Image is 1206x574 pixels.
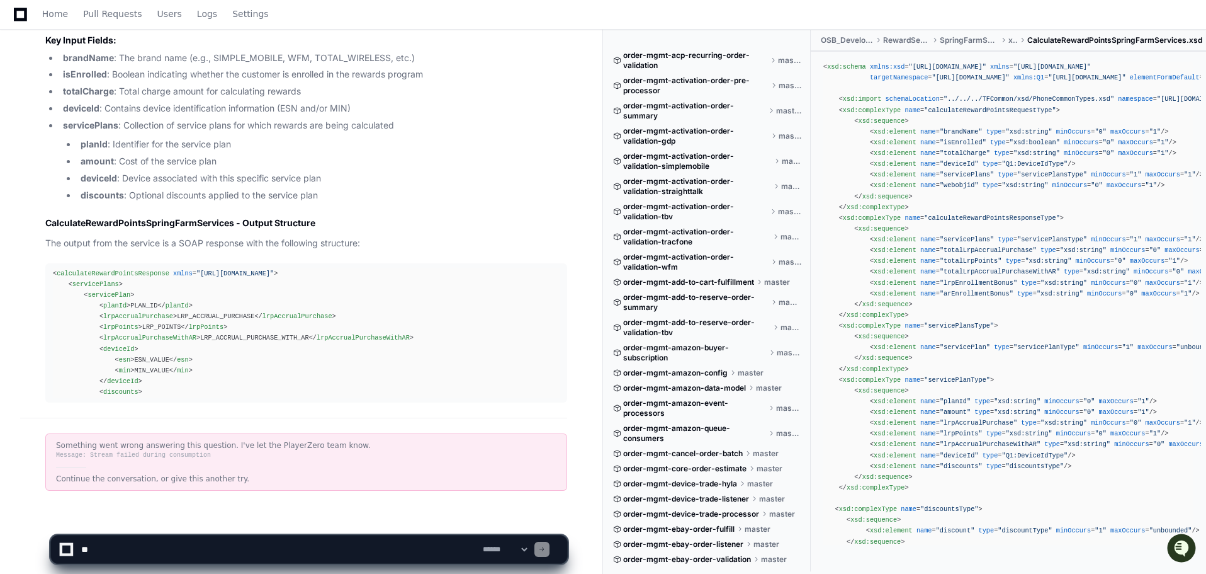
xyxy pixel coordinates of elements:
[854,193,912,200] span: </ >
[858,225,904,232] span: xsd:sequence
[779,257,801,267] span: master
[1021,279,1037,287] span: type
[1166,532,1200,566] iframe: Open customer support
[81,173,117,183] strong: deviceId
[623,277,754,287] span: order-mgmt-add-to-cart-fulfillment
[195,135,229,150] button: See all
[53,270,278,277] span: < = >
[2,2,30,30] button: Open customer support
[974,398,990,405] span: type
[874,398,916,405] span: xsd:element
[1027,35,1202,45] span: CalculateRewardPointsSpringFarmServices.xsd
[779,297,801,307] span: master
[924,214,1060,222] span: "calculateRewardPointsResponseType"
[924,106,1056,114] span: "calculateRewardPointsRequestType"
[1157,149,1168,157] span: "1"
[862,193,909,200] span: xsd:sequence
[104,169,109,179] span: •
[874,171,916,178] span: xsd:element
[870,74,928,81] span: targetNamespace
[1013,63,1091,71] span: "[URL][DOMAIN_NAME]"
[1118,149,1152,157] span: maxOccurs
[99,334,200,342] span: < >
[847,204,904,211] span: xsd:complexType
[920,171,936,178] span: name
[1076,257,1110,265] span: minOccurs
[99,377,142,385] span: </ >
[623,318,770,338] span: order-mgmt-add-to-reserve-order-validation-tbv
[59,84,567,99] li: : Total charge amount for calculating rewards
[779,131,801,141] span: master
[858,333,904,340] span: xsd:sequence
[920,398,936,405] span: name
[854,354,912,362] span: </ >
[1006,257,1022,265] span: type
[843,95,882,103] span: xsd:import
[173,270,193,277] span: xmlns
[870,160,1076,168] span: < = = />
[189,323,223,331] span: lrpPoints
[119,367,130,374] span: min
[839,322,998,330] span: < = >
[1146,181,1157,189] span: "1"
[623,383,746,393] span: order-mgmt-amazon-data-model
[197,10,217,18] span: Logs
[1095,128,1106,135] span: "0"
[1013,149,1060,157] span: "xsd:string"
[940,171,994,178] span: "servicePlans"
[1137,343,1172,351] span: maxOccurs
[1103,139,1114,146] span: "0"
[99,302,130,309] span: < >
[81,139,108,149] strong: planId
[862,301,909,308] span: xsd:sequence
[1017,290,1033,297] span: type
[843,214,901,222] span: xsd:complexType
[87,291,130,299] span: servicePlan
[847,311,904,319] span: xsd:complexType
[920,268,936,275] span: name
[53,268,560,398] div: PLAN_ID LRP_ACCRUAL_PURCHASE LRP_POINTS LRP_ACCRUAL_PURCHASE_WITH_AR ESN_VALUE MIN_VALUE
[1056,128,1091,135] span: minOccurs
[81,156,114,166] strong: amount
[782,156,801,166] span: master
[1048,74,1125,81] span: "[URL][DOMAIN_NAME]"
[623,368,728,378] span: order-mgmt-amazon-config
[43,106,159,117] div: We're available if you need us!
[874,160,916,168] span: xsd:element
[994,398,1040,405] span: "xsd:string"
[623,126,769,146] span: order-mgmt-activation-order-validation-gdp
[781,181,801,192] span: master
[103,302,127,309] span: planId
[1040,279,1087,287] span: "xsd:string"
[89,197,152,207] a: Powered byPylon
[1107,181,1141,189] span: maxOccurs
[854,333,908,340] span: < >
[920,343,936,351] span: name
[42,10,68,18] span: Home
[59,118,567,203] li: : Collection of service plans for which rewards are being calculated
[858,387,904,394] span: xsd:sequence
[1130,74,1200,81] span: elementFormDefault
[781,232,801,242] span: master
[177,367,188,374] span: min
[920,246,936,254] span: name
[63,69,107,79] strong: isEnrolled
[839,376,994,384] span: < = >
[103,334,196,342] span: lrpAccrualPurchaseWithAR
[107,377,138,385] span: deviceId
[1017,236,1087,243] span: "servicePlansType"
[940,290,1013,297] span: "arEnrollmentBonus"
[43,94,206,106] div: Start new chat
[870,290,1200,297] span: < = = = = />
[870,139,1176,146] span: < = = = = />
[1114,257,1125,265] span: "0"
[1118,139,1152,146] span: maxOccurs
[1064,139,1098,146] span: minOccurs
[69,280,123,288] span: < >
[63,52,114,63] strong: brandName
[59,51,567,66] li: : The brand name (e.g., SIMPLE_MOBILE, WFM, TOTAL_WIRELESS, etc.)
[177,356,188,364] span: esn
[1044,398,1079,405] span: minOccurs
[317,334,410,342] span: lrpAccrualPurchaseWithAR
[920,128,936,135] span: name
